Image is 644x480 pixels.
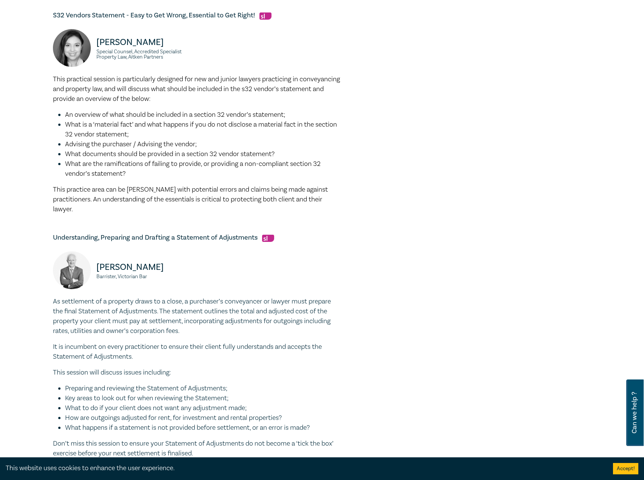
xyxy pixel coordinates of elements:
p: This session will discuss issues including: [53,368,340,378]
span: Can we help ? [631,384,638,441]
h5: Understanding, Preparing and Drafting a Statement of Adjustments [53,233,340,242]
li: How are outgoings adjusted for rent, for investment and rental properties? [65,413,340,423]
li: What to do if your client does not want any adjustment made; [65,403,340,413]
small: Special Counsel, Accredited Specialist Property Law, Aitken Partners [96,49,192,60]
button: Accept cookies [613,463,638,474]
li: Preparing and reviewing the Statement of Adjustments; [65,384,340,393]
span: What are the ramifications of failing to provide, or providing a non-compliant section 32 vendor’... [65,159,321,178]
img: Substantive Law [262,235,274,242]
img: Substantive Law [259,12,272,20]
p: [PERSON_NAME] [96,36,192,48]
p: Don’t miss this session to ensure your Statement of Adjustments do not become a ‘tick the box’ ex... [53,439,340,458]
img: William Stark [53,251,91,289]
small: Barrister, Victorian Bar [96,274,192,279]
p: [PERSON_NAME] [96,261,192,273]
span: What is a ‘material fact’ and what happens if you do not disclose a material fact in the section ... [65,120,337,139]
li: Key areas to look out for when reviewing the Statement; [65,393,340,403]
p: As settlement of a property draws to a close, a purchaser’s conveyancer or lawyer must prepare th... [53,297,340,336]
img: Victoria Agahi [53,29,91,67]
h5: S32 Vendors Statement - Easy to Get Wrong, Essential to Get Right! [53,11,340,20]
span: Advising the purchaser / Advising the vendor; [65,140,197,149]
span: An overview of what should be included in a section 32 vendor’s statement; [65,110,286,119]
div: This website uses cookies to enhance the user experience. [6,463,602,473]
p: It is incumbent on every practitioner to ensure their client fully understands and accepts the St... [53,342,340,362]
span: This practical session is particularly designed for new and junior lawyers practicing in conveyan... [53,75,340,103]
span: What documents should be provided in a section 32 vendor statement? [65,150,275,158]
li: What happens if a statement is not provided before settlement, or an error is made? [65,423,340,433]
span: This practice area can be [PERSON_NAME] with potential errors and claims being made against pract... [53,185,328,214]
